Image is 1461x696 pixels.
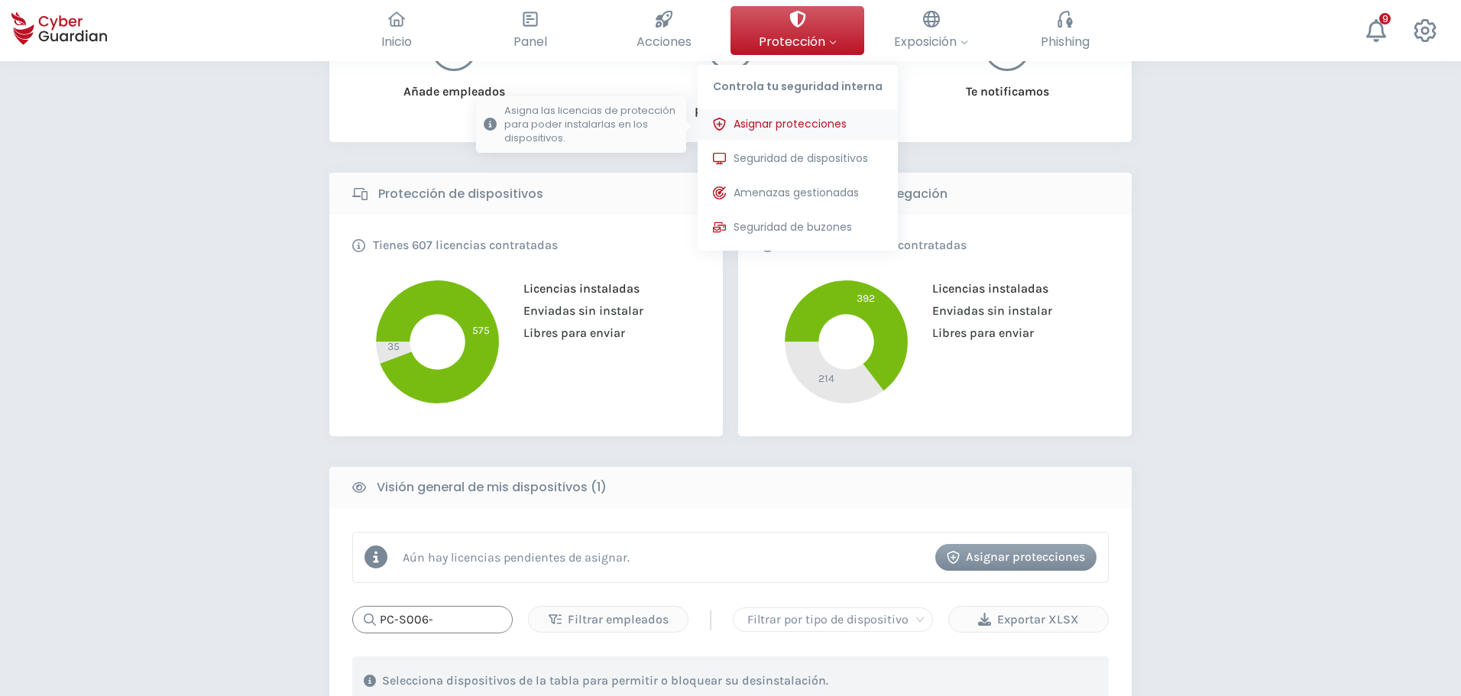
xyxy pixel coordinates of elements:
span: Inicio [381,32,412,51]
span: Enviadas sin instalar [512,303,643,318]
span: Phishing [1041,32,1090,51]
p: Tienes 607 licencias contratadas [373,238,558,253]
button: Amenazas gestionadas [698,178,898,209]
span: Licencias instaladas [512,281,640,296]
span: Panel [513,32,547,51]
p: Aún hay licencias pendientes de asignar. [403,550,630,565]
span: Acciones [637,32,692,51]
span: Libres para enviar [921,325,1034,340]
div: Te notificamos [944,71,1071,101]
span: Libres para enviar [512,325,625,340]
button: Asignar protecciones [935,544,1097,571]
span: Licencias instaladas [921,281,1048,296]
span: Asignar protecciones [734,116,847,132]
div: Añade empleados [391,71,517,101]
span: Seguridad de dispositivos [734,151,868,167]
p: Controla tu seguridad interna [698,65,898,102]
button: Exportar XLSX [948,606,1109,633]
div: Filtrar empleados [540,610,676,629]
button: Exposición [864,6,998,55]
button: Seguridad de dispositivos [698,144,898,174]
span: Seguridad de buzones [734,219,852,235]
button: Acciones [597,6,730,55]
button: Inicio [329,6,463,55]
span: Protección [759,32,837,51]
div: 9 [1379,13,1391,24]
span: Enviadas sin instalar [921,303,1052,318]
div: Instala las protecciones [668,71,794,119]
span: Amenazas gestionadas [734,185,859,201]
span: | [708,608,714,631]
div: Exportar XLSX [961,610,1097,629]
div: Asignar protecciones [947,548,1085,566]
button: Phishing [998,6,1132,55]
b: Visión general de mis dispositivos (1) [377,478,607,497]
button: ProtecciónControla tu seguridad internaAsignar proteccionesAsigna las licencias de protección par... [730,6,864,55]
b: Protección de dispositivos [378,185,543,203]
button: Filtrar empleados [528,606,688,633]
p: Selecciona dispositivos de la tabla para permitir o bloquear su desinstalación. [382,673,828,688]
p: Asigna las licencias de protección para poder instalarlas en los dispositivos. [504,104,679,145]
input: Buscar... [352,606,513,633]
button: Panel [463,6,597,55]
button: Seguridad de buzones [698,212,898,243]
button: Asignar proteccionesAsigna las licencias de protección para poder instalarlas en los dispositivos. [698,109,898,140]
span: Exposición [894,32,968,51]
